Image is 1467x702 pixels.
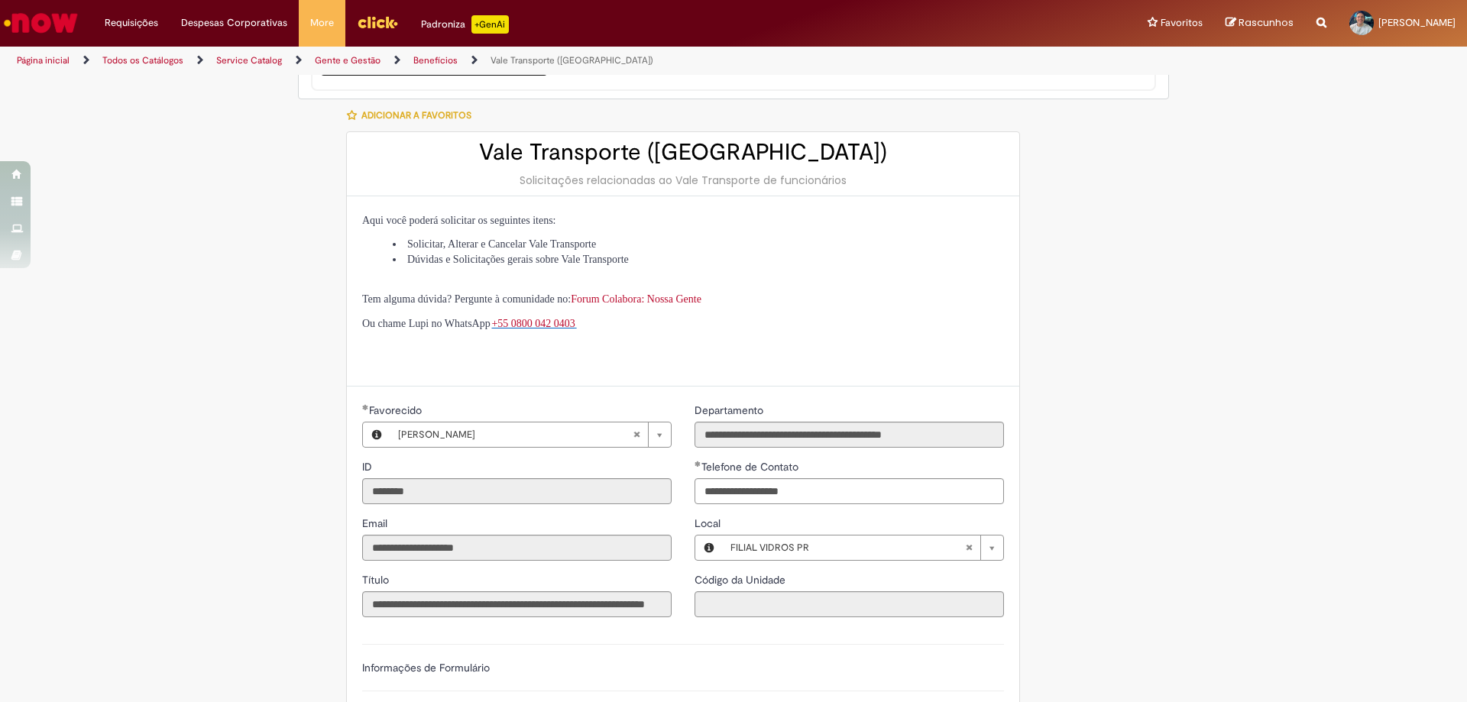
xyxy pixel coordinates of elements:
a: Gente e Gestão [315,54,381,66]
label: Somente leitura - Título [362,572,392,587]
span: Necessários - Favorecido [369,403,425,417]
abbr: Limpar campo Local [957,535,980,560]
button: Favorecido, Visualizar este registro Elison Cardoso Burcoski [363,422,390,447]
h2: Vale Transporte ([GEOGRAPHIC_DATA]) [362,140,1004,165]
img: click_logo_yellow_360x200.png [357,11,398,34]
li: Dúvidas e Solicitações gerais sobre Vale Transporte [393,252,1004,267]
input: Email [362,535,672,561]
a: FILIAL VIDROS PRLimpar campo Local [723,535,1003,560]
a: +55 0800 042 0403 [491,316,576,329]
input: Título [362,591,672,617]
label: Somente leitura - Departamento [695,403,766,418]
label: Informações de Formulário [362,661,490,675]
input: Departamento [695,422,1004,448]
span: FILIAL VIDROS PR [730,535,965,560]
span: [PERSON_NAME] [398,422,633,447]
span: Requisições [105,15,158,31]
span: Local [695,516,724,530]
span: Aqui você poderá solicitar os seguintes itens: [362,215,556,226]
a: Todos os Catálogos [102,54,183,66]
img: ServiceNow [2,8,80,38]
span: [PERSON_NAME] [1378,16,1456,29]
span: Somente leitura - ID [362,460,375,474]
li: Solicitar, Alterar e Cancelar Vale Transporte [393,237,1004,252]
a: Service Catalog [216,54,282,66]
input: Código da Unidade [695,591,1004,617]
a: Vale Transporte ([GEOGRAPHIC_DATA]) [491,54,653,66]
abbr: Limpar campo Favorecido [625,422,648,447]
label: Somente leitura - ID [362,459,375,474]
span: Despesas Corporativas [181,15,287,31]
span: Obrigatório Preenchido [362,404,369,410]
a: Forum Colabora: Nossa Gente [571,293,701,305]
input: ID [362,478,672,504]
span: Tem alguma dúvida? Pergunte à comunidade no: [362,293,701,305]
span: Adicionar a Favoritos [361,109,471,121]
span: Somente leitura - Código da Unidade [695,573,789,587]
span: More [310,15,334,31]
span: Rascunhos [1239,15,1294,30]
label: Somente leitura - Email [362,516,390,531]
span: Ou chame Lupi no WhatsApp [362,318,491,329]
span: Somente leitura - Departamento [695,403,766,417]
span: Favoritos [1161,15,1203,31]
ul: Trilhas de página [11,47,967,75]
div: Solicitações relacionadas ao Vale Transporte de funcionários [362,173,1004,188]
a: Página inicial [17,54,70,66]
a: [PERSON_NAME]Limpar campo Favorecido [390,422,671,447]
label: Somente leitura - Código da Unidade [695,572,789,587]
span: Obrigatório Preenchido [695,461,701,467]
span: Somente leitura - Email [362,516,390,530]
span: Telefone de Contato [701,460,802,474]
span: +55 0800 042 0403 [491,318,575,329]
a: Rascunhos [1226,16,1294,31]
span: Somente leitura - Título [362,573,392,587]
input: Telefone de Contato [695,478,1004,504]
a: Benefícios [413,54,458,66]
p: +GenAi [471,15,509,34]
button: Adicionar a Favoritos [346,99,480,131]
div: Padroniza [421,15,509,34]
button: Local, Visualizar este registro FILIAL VIDROS PR [695,535,723,560]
